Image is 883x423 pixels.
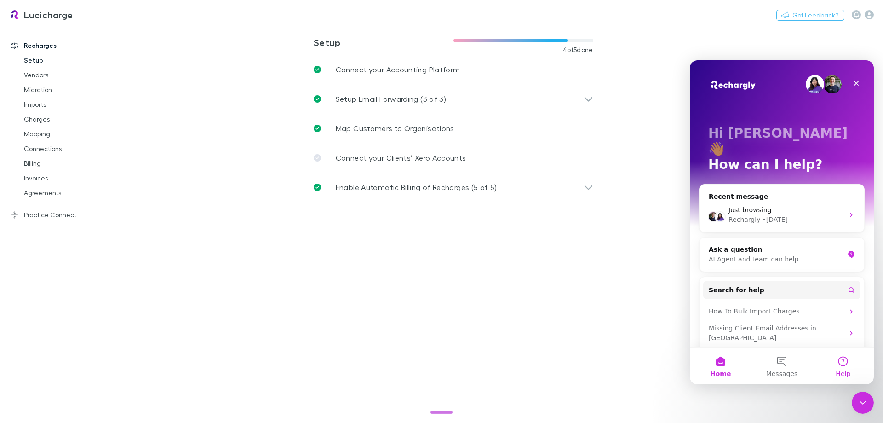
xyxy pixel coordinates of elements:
iframe: Intercom live chat [852,392,874,414]
iframe: Intercom live chat [690,60,874,384]
a: Invoices [15,171,124,185]
a: Connect your Accounting Platform [306,55,601,84]
a: Agreements [15,185,124,200]
a: Practice Connect [2,208,124,222]
a: Billing [15,156,124,171]
p: Setup Email Forwarding (3 of 3) [336,93,446,104]
a: Setup [15,53,124,68]
div: Enable Automatic Billing of Recharges (5 of 5) [306,173,601,202]
a: Vendors [15,68,124,82]
a: Map Customers to Organisations [306,114,601,143]
a: Imports [15,97,124,112]
p: Enable Automatic Billing of Recharges (5 of 5) [336,182,497,193]
p: Connect your Clients’ Xero Accounts [336,152,466,163]
a: Recharges [2,38,124,53]
button: Got Feedback? [776,10,844,21]
div: Setup Email Forwarding (3 of 3) [306,84,601,114]
a: Migration [15,82,124,97]
p: Connect your Accounting Platform [336,64,460,75]
a: Connect your Clients’ Xero Accounts [306,143,601,173]
p: Map Customers to Organisations [336,123,454,134]
h3: Setup [314,37,453,48]
img: Lucicharge's Logo [9,9,20,20]
span: 4 of 5 done [563,46,593,53]
a: Mapping [15,127,124,141]
a: Connections [15,141,124,156]
a: Lucicharge [4,4,79,26]
h3: Lucicharge [24,9,73,20]
a: Charges [15,112,124,127]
